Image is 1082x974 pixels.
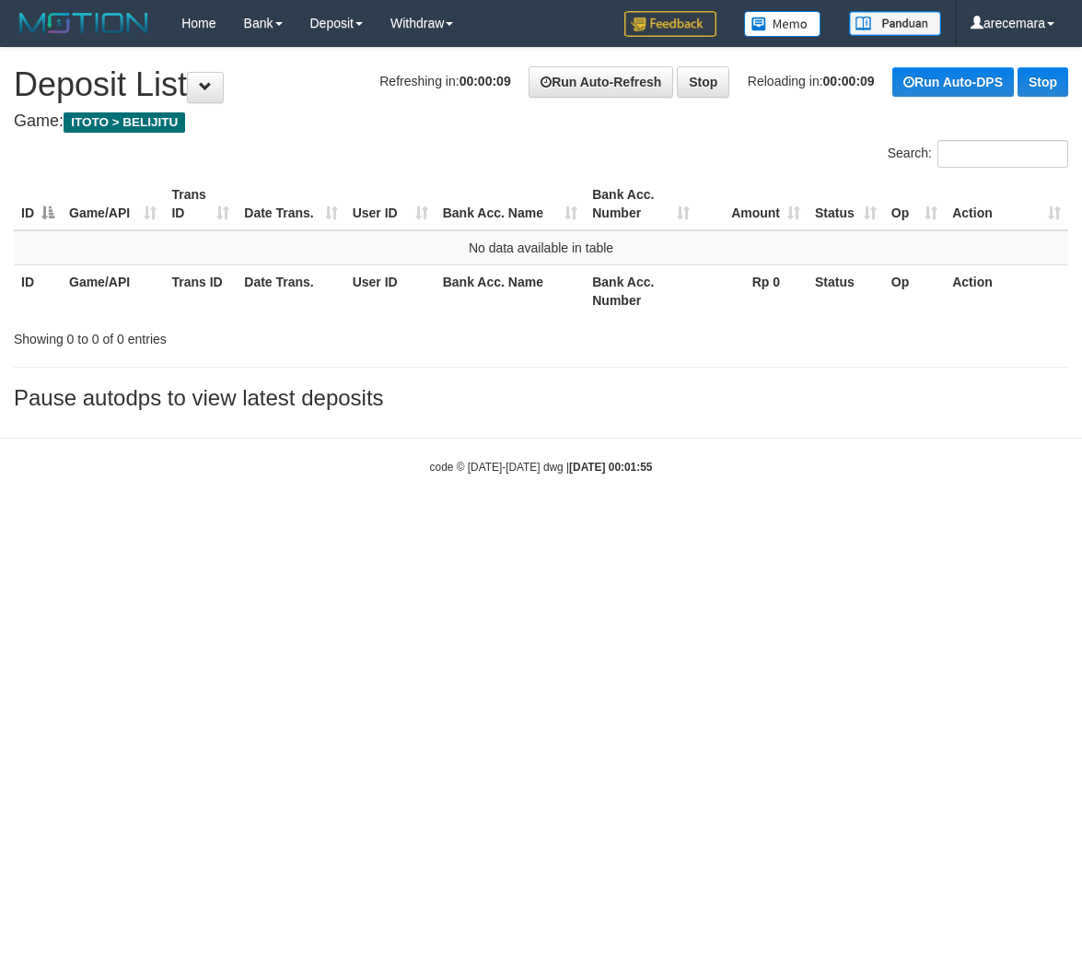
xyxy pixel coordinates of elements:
[1018,67,1068,97] a: Stop
[677,66,729,98] a: Stop
[529,66,673,98] a: Run Auto-Refresh
[849,11,941,36] img: panduan.png
[624,11,716,37] img: Feedback.jpg
[748,74,875,88] span: Reloading in:
[888,140,1068,168] label: Search:
[460,74,511,88] strong: 00:00:09
[697,178,808,230] th: Amount: activate to sort column ascending
[884,264,945,317] th: Op
[379,74,510,88] span: Refreshing in:
[892,67,1014,97] a: Run Auto-DPS
[697,264,808,317] th: Rp 0
[945,264,1068,317] th: Action
[569,461,652,474] strong: [DATE] 00:01:55
[14,112,1068,131] h4: Game:
[14,66,1068,103] h1: Deposit List
[62,264,164,317] th: Game/API
[345,178,436,230] th: User ID: activate to sort column ascending
[14,178,62,230] th: ID: activate to sort column descending
[237,264,344,317] th: Date Trans.
[164,178,237,230] th: Trans ID: activate to sort column ascending
[436,178,586,230] th: Bank Acc. Name: activate to sort column ascending
[14,386,1068,410] h3: Pause autodps to view latest deposits
[64,112,185,133] span: ITOTO > BELIJITU
[945,178,1068,230] th: Action: activate to sort column ascending
[744,11,821,37] img: Button%20Memo.svg
[585,178,697,230] th: Bank Acc. Number: activate to sort column ascending
[808,178,884,230] th: Status: activate to sort column ascending
[14,230,1068,265] td: No data available in table
[164,264,237,317] th: Trans ID
[823,74,875,88] strong: 00:00:09
[62,178,164,230] th: Game/API: activate to sort column ascending
[14,264,62,317] th: ID
[430,461,653,474] small: code © [DATE]-[DATE] dwg |
[937,140,1068,168] input: Search:
[808,264,884,317] th: Status
[14,323,437,348] div: Showing 0 to 0 of 0 entries
[884,178,945,230] th: Op: activate to sort column ascending
[237,178,344,230] th: Date Trans.: activate to sort column ascending
[14,9,154,37] img: MOTION_logo.png
[345,264,436,317] th: User ID
[585,264,697,317] th: Bank Acc. Number
[436,264,586,317] th: Bank Acc. Name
